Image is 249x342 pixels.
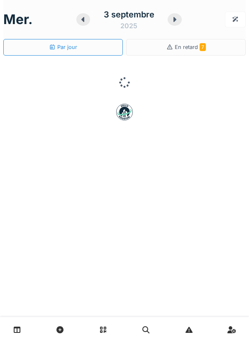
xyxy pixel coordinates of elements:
span: 7 [200,43,206,51]
img: badge-BVDL4wpA.svg [116,104,133,120]
div: 3 septembre [104,8,154,21]
span: En retard [175,44,206,50]
div: Par jour [49,43,77,51]
h1: mer. [3,12,33,27]
div: 2025 [120,21,137,31]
